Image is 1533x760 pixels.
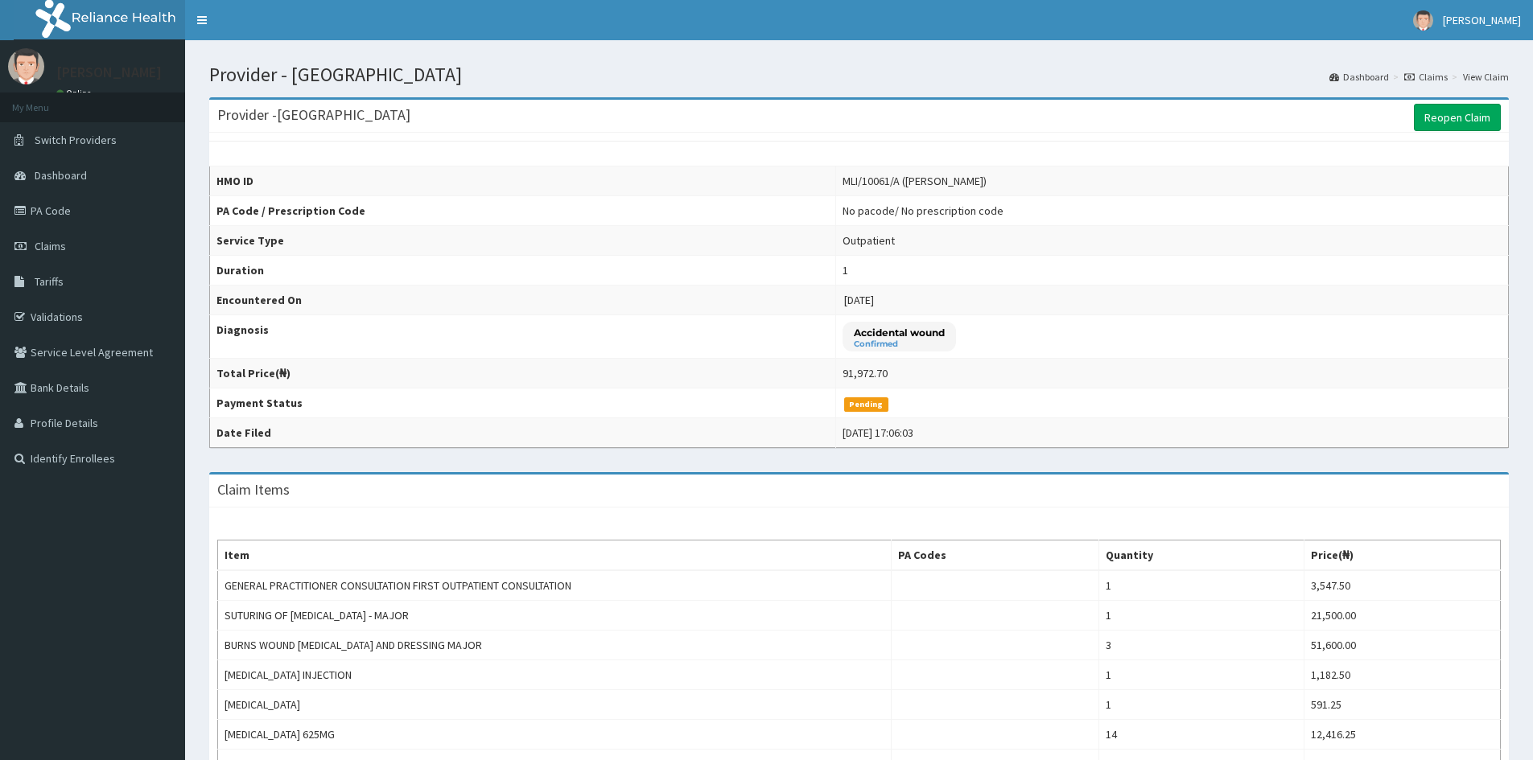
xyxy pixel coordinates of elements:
[210,196,836,226] th: PA Code / Prescription Code
[1404,70,1448,84] a: Claims
[210,418,836,448] th: Date Filed
[1304,540,1500,571] th: Price(₦)
[892,540,1099,571] th: PA Codes
[843,232,895,249] div: Outpatient
[218,601,892,631] td: SUTURING OF [MEDICAL_DATA] - MAJOR
[8,48,44,84] img: User Image
[844,293,874,307] span: [DATE]
[1099,601,1304,631] td: 1
[1099,660,1304,690] td: 1
[1304,570,1500,601] td: 3,547.50
[1304,690,1500,720] td: 591.25
[210,388,836,418] th: Payment Status
[1304,631,1500,660] td: 51,600.00
[1099,540,1304,571] th: Quantity
[218,631,892,660] td: BURNS WOUND [MEDICAL_DATA] AND DRESSING MAJOR
[35,133,117,147] span: Switch Providers
[218,720,892,750] td: [MEDICAL_DATA] 625MG
[854,340,945,348] small: Confirmed
[210,166,836,196] th: HMO ID
[843,262,848,278] div: 1
[210,226,836,256] th: Service Type
[210,286,836,315] th: Encountered On
[1099,570,1304,601] td: 1
[56,65,162,80] p: [PERSON_NAME]
[209,64,1509,85] h1: Provider - [GEOGRAPHIC_DATA]
[1099,720,1304,750] td: 14
[1463,70,1509,84] a: View Claim
[854,326,945,339] p: Accidental wound
[1329,70,1389,84] a: Dashboard
[1414,104,1501,131] a: Reopen Claim
[843,173,987,189] div: MLI/10061/A ([PERSON_NAME])
[844,397,888,412] span: Pending
[35,239,66,253] span: Claims
[1413,10,1433,31] img: User Image
[210,359,836,388] th: Total Price(₦)
[843,365,888,381] div: 91,972.70
[210,256,836,286] th: Duration
[35,168,87,183] span: Dashboard
[56,88,95,99] a: Online
[217,108,410,122] h3: Provider - [GEOGRAPHIC_DATA]
[218,690,892,720] td: [MEDICAL_DATA]
[843,203,1003,219] div: No pacode / No prescription code
[843,425,913,441] div: [DATE] 17:06:03
[218,660,892,690] td: [MEDICAL_DATA] INJECTION
[1099,631,1304,660] td: 3
[210,315,836,359] th: Diagnosis
[218,570,892,601] td: GENERAL PRACTITIONER CONSULTATION FIRST OUTPATIENT CONSULTATION
[1304,601,1500,631] td: 21,500.00
[217,483,290,497] h3: Claim Items
[1304,720,1500,750] td: 12,416.25
[1443,13,1521,27] span: [PERSON_NAME]
[35,274,64,289] span: Tariffs
[218,540,892,571] th: Item
[1304,660,1500,690] td: 1,182.50
[1099,690,1304,720] td: 1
